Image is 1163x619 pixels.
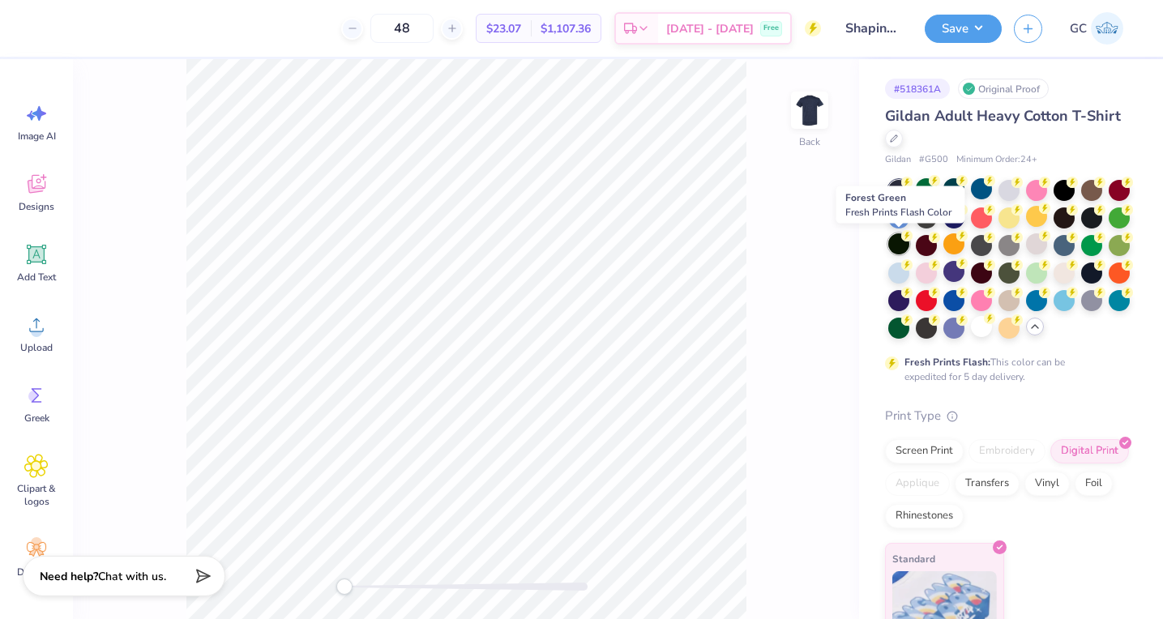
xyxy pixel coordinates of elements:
span: $23.07 [486,20,521,37]
button: Save [925,15,1002,43]
span: Decorate [17,566,56,578]
span: Gildan [885,153,911,167]
span: Add Text [17,271,56,284]
span: Chat with us. [98,569,166,584]
span: GC [1070,19,1087,38]
div: Rhinestones [885,504,964,528]
div: Back [799,134,820,149]
span: [DATE] - [DATE] [666,20,754,37]
input: – – [370,14,434,43]
img: Back [793,94,826,126]
span: Minimum Order: 24 + [956,153,1037,167]
span: # G500 [919,153,948,167]
span: Clipart & logos [10,482,63,508]
strong: Fresh Prints Flash: [904,356,990,369]
span: Free [763,23,779,34]
div: Applique [885,472,950,496]
img: Gracyn Cantrell [1091,12,1123,45]
span: Gildan Adult Heavy Cotton T-Shirt [885,106,1121,126]
div: Accessibility label [336,578,353,595]
span: Designs [19,200,54,213]
span: Image AI [18,130,56,143]
span: Standard [892,550,935,567]
span: $1,107.36 [541,20,591,37]
div: Screen Print [885,439,964,463]
div: Digital Print [1050,439,1129,463]
div: Original Proof [958,79,1049,99]
div: Transfers [955,472,1020,496]
span: Upload [20,341,53,354]
div: # 518361A [885,79,950,99]
div: Print Type [885,407,1131,425]
a: GC [1063,12,1131,45]
div: Foil [1075,472,1113,496]
strong: Need help? [40,569,98,584]
div: Forest Green [836,186,965,224]
span: Fresh Prints Flash Color [845,206,951,219]
div: Vinyl [1024,472,1070,496]
span: Greek [24,412,49,425]
div: Embroidery [968,439,1045,463]
div: This color can be expedited for 5 day delivery. [904,355,1104,384]
input: Untitled Design [833,12,913,45]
